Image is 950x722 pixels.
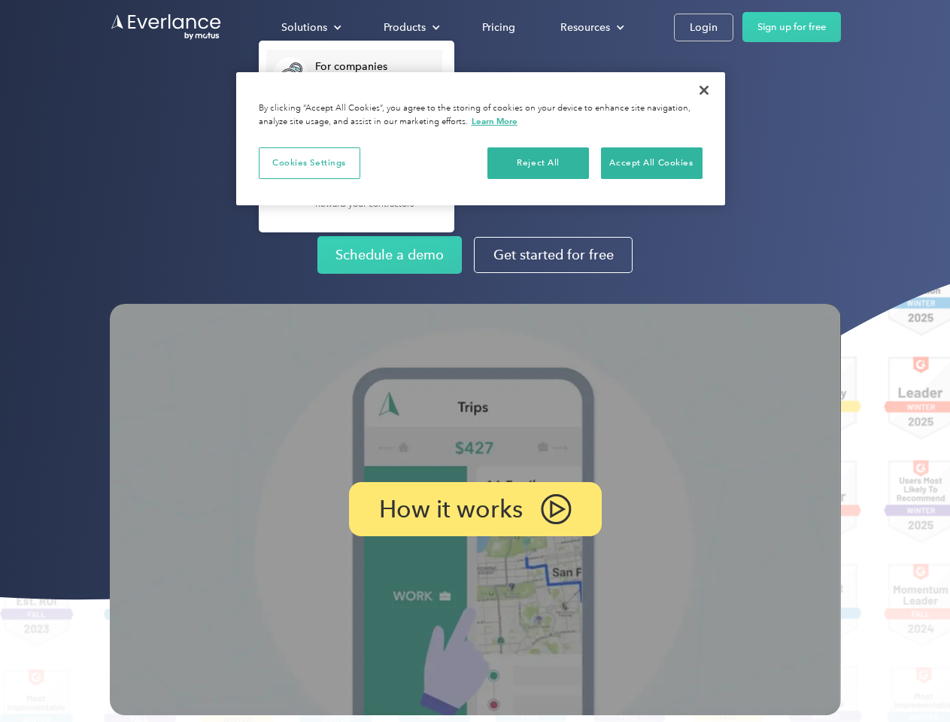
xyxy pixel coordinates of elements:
[266,14,354,41] div: Solutions
[369,14,452,41] div: Products
[482,18,515,37] div: Pricing
[742,12,841,42] a: Sign up for free
[236,72,725,205] div: Cookie banner
[315,59,435,74] div: For companies
[236,72,725,205] div: Privacy
[259,41,454,232] nav: Solutions
[560,18,610,37] div: Resources
[259,102,703,129] div: By clicking “Accept All Cookies”, you agree to the storing of cookies on your device to enhance s...
[384,18,426,37] div: Products
[110,13,223,41] a: Go to homepage
[111,89,187,121] input: Submit
[545,14,636,41] div: Resources
[266,50,442,99] a: For companiesEasy vehicle reimbursements
[281,18,327,37] div: Solutions
[467,14,530,41] a: Pricing
[317,236,462,274] a: Schedule a demo
[601,147,703,179] button: Accept All Cookies
[690,18,718,37] div: Login
[674,14,733,41] a: Login
[259,147,360,179] button: Cookies Settings
[687,74,721,107] button: Close
[474,237,633,273] a: Get started for free
[379,500,523,518] p: How it works
[472,116,517,126] a: More information about your privacy, opens in a new tab
[487,147,589,179] button: Reject All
